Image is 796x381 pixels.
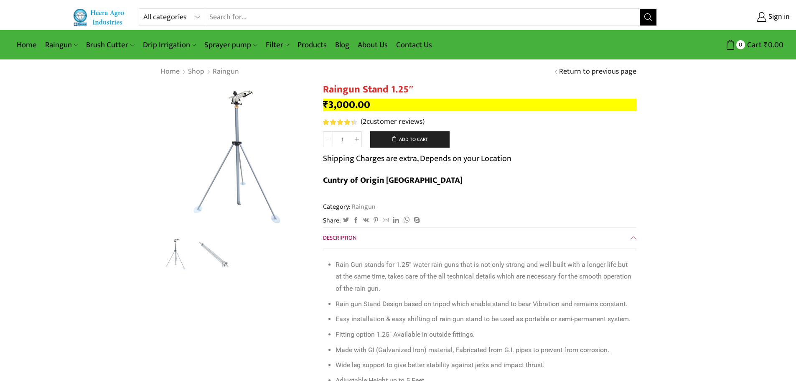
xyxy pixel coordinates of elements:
a: Raingun [351,201,376,212]
b: Cuntry of Origin [GEOGRAPHIC_DATA] [323,173,463,187]
a: Return to previous page [559,66,636,77]
a: Home [13,35,41,55]
li: 2 / 2 [196,238,231,272]
a: About Us [353,35,392,55]
span: Share: [323,216,341,225]
a: Sprayer pump [200,35,261,55]
button: Search button [640,9,656,26]
a: Products [293,35,331,55]
span: ₹ [764,38,768,51]
span: Rated out of 5 based on customer ratings [323,119,353,125]
span: Cart [745,39,762,51]
input: Product quantity [333,131,352,147]
li: Easy installation & easy shifting of rain gun stand to be used as portable or semi-permanent system. [336,313,632,325]
p: Shipping Charges are extra, Depends on your Location [323,152,511,165]
li: Fitting option 1.25″ Available in outside fittings. [336,329,632,341]
a: Description [323,228,636,248]
a: Raingun-stand [196,238,231,273]
a: Contact Us [392,35,436,55]
a: Sign in [669,10,790,25]
span: Sign in [766,12,790,23]
a: Shop [188,66,205,77]
span: Description [323,233,356,243]
img: Raingun Stand1 [160,84,310,234]
a: (2customer reviews) [361,117,425,128]
a: Raingun [212,66,239,77]
span: ₹ [323,96,328,113]
a: Raingun Stand1 [158,237,193,272]
a: 0 Cart ₹0.00 [665,37,783,53]
bdi: 3,000.00 [323,96,370,113]
li: Rain Gun stands for 1.25” water rain guns that is not only strong and well built with a longer li... [336,259,632,295]
h1: Raingun Stand 1.25″ [323,84,636,96]
a: Brush Cutter [82,35,138,55]
a: Raingun [41,35,82,55]
span: Category: [323,202,376,212]
div: Rated 4.50 out of 5 [323,119,357,125]
button: Add to cart [370,131,450,148]
a: Home [160,66,180,77]
li: 1 / 2 [158,238,193,272]
li: Wide leg support to give better stability against jerks and impact thrust. [336,359,632,371]
span: 0 [736,40,745,49]
a: Drip Irrigation [139,35,200,55]
nav: Breadcrumb [160,66,239,77]
div: 1 / 2 [160,84,310,234]
li: Made with GI (Galvanized Iron) material, Fabricated from G.I. pipes to prevent from corrosion. [336,344,632,356]
bdi: 0.00 [764,38,783,51]
a: Filter [262,35,293,55]
li: Rain gun Stand Design based on tripod which enable stand to bear Vibration and remains constant. [336,298,632,310]
span: 2 [363,115,366,128]
span: 2 [323,119,359,125]
a: Blog [331,35,353,55]
input: Search for... [205,9,640,26]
